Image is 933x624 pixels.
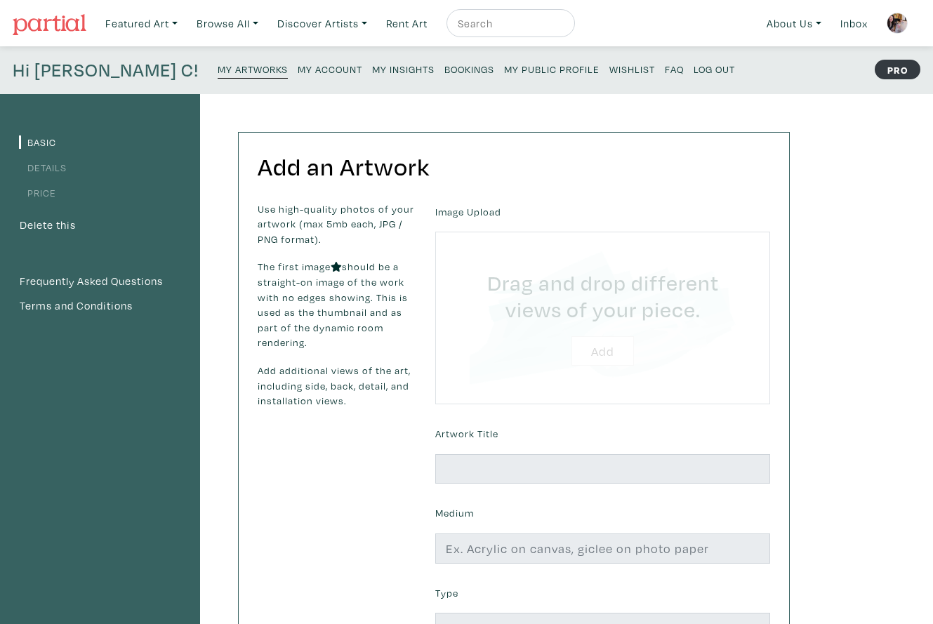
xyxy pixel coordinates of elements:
a: Featured Art [99,9,184,38]
a: Basic [19,135,56,149]
input: Ex. Acrylic on canvas, giclee on photo paper [435,533,770,564]
a: Wishlist [609,59,655,78]
h2: Add an Artwork [258,152,770,182]
a: Log Out [694,59,735,78]
a: Rent Art [380,9,434,38]
a: Price [19,186,56,199]
label: Type [435,585,458,601]
a: Discover Artists [271,9,373,38]
button: Delete this [19,216,77,234]
a: Frequently Asked Questions [19,272,181,291]
a: Bookings [444,59,494,78]
small: My Account [298,62,362,76]
label: Image Upload [435,204,501,220]
label: Artwork Title [435,426,498,442]
h4: Hi [PERSON_NAME] C! [13,59,199,81]
small: FAQ [665,62,684,76]
a: My Account [298,59,362,78]
a: Browse All [190,9,265,38]
p: Use high-quality photos of your artwork (max 5mb each, JPG / PNG format). [258,201,414,247]
a: About Us [760,9,828,38]
input: Search [456,15,562,32]
a: My Insights [372,59,435,78]
p: Add additional views of the art, including side, back, detail, and installation views. [258,363,414,409]
a: My Public Profile [504,59,600,78]
small: My Public Profile [504,62,600,76]
small: Log Out [694,62,735,76]
small: My Artworks [218,62,288,76]
small: My Insights [372,62,435,76]
p: The first image should be a straight-on image of the work with no edges showing. This is used as ... [258,259,414,350]
strong: PRO [875,60,920,79]
a: My Artworks [218,59,288,79]
a: Inbox [834,9,874,38]
img: phpThumb.php [887,13,908,34]
a: Details [19,161,67,174]
a: Terms and Conditions [19,297,181,315]
small: Wishlist [609,62,655,76]
a: FAQ [665,59,684,78]
label: Medium [435,505,474,521]
small: Bookings [444,62,494,76]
